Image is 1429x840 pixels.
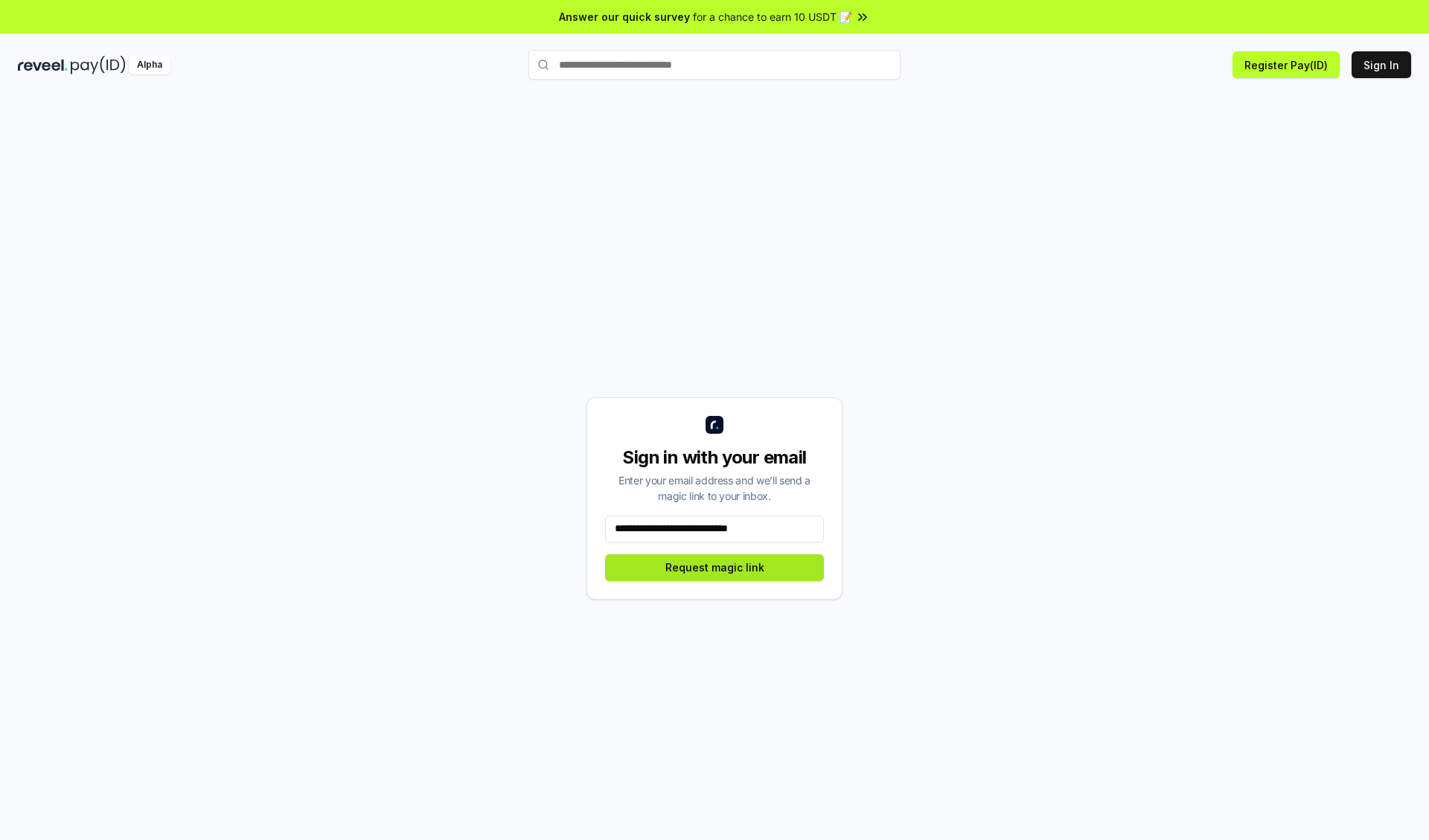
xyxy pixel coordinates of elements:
button: Register Pay(ID) [1233,51,1340,78]
div: Alpha [129,56,170,74]
img: reveel_dark [18,56,68,74]
span: for a chance to earn 10 USDT 📝 [693,9,852,25]
div: Enter your email address and we’ll send a magic link to your inbox. [605,472,824,504]
button: Sign In [1352,51,1411,78]
span: Answer our quick survey [559,9,690,25]
button: Request magic link [605,554,824,581]
img: logo_small [706,416,723,434]
div: Sign in with your email [605,446,824,469]
img: pay_id [71,56,126,74]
